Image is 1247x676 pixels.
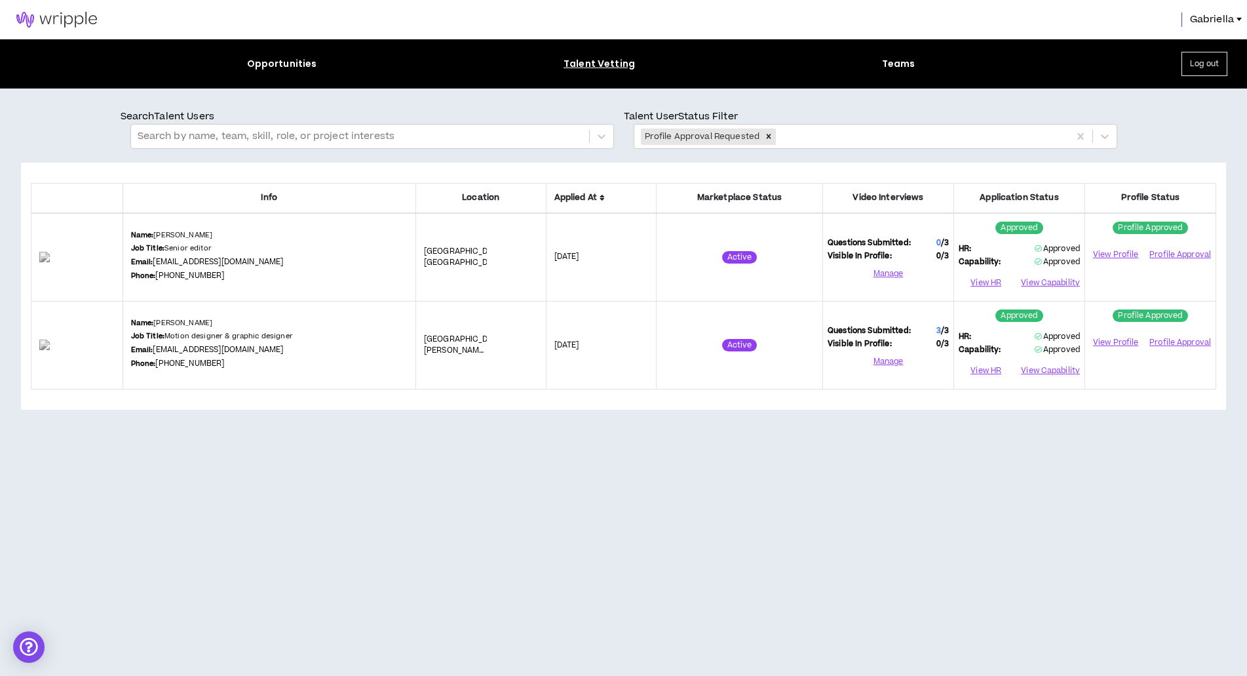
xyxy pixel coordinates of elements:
[153,344,283,355] a: [EMAIL_ADDRESS][DOMAIN_NAME]
[1190,12,1234,27] span: Gabriella
[936,237,941,249] span: 0
[641,129,762,145] div: Profile Approval Requested
[1035,331,1080,342] span: Approved
[1035,256,1080,268] span: Approved
[959,243,971,255] span: HR:
[131,318,154,328] b: Name:
[624,109,1127,124] p: Talent User Status Filter
[155,358,224,369] a: [PHONE_NUMBER]
[121,109,624,124] p: Search Talent Users
[153,256,283,268] a: [EMAIL_ADDRESS][DOMAIN_NAME]
[131,345,153,355] b: Email:
[823,184,954,213] th: Video Interviews
[1090,331,1141,354] a: View Profile
[722,339,758,351] sup: Active
[131,230,154,240] b: Name:
[941,250,949,262] span: / 3
[828,264,949,284] button: Manage
[1113,222,1187,234] sup: Profile Approved
[959,361,1013,381] button: View HR
[882,57,915,71] div: Teams
[554,340,648,351] p: [DATE]
[954,184,1085,213] th: Application Status
[554,251,648,263] p: [DATE]
[828,338,892,350] span: Visible In Profile:
[1021,273,1080,293] button: View Capability
[959,344,1001,356] span: Capability:
[828,237,911,249] span: Questions Submitted:
[131,271,156,281] b: Phone:
[941,325,949,336] span: / 3
[131,243,164,253] b: Job Title:
[1085,184,1216,213] th: Profile Status
[1090,243,1141,266] a: View Profile
[1113,309,1187,322] sup: Profile Approved
[1149,332,1211,352] button: Profile Approval
[13,631,45,663] div: Open Intercom Messenger
[941,237,949,249] span: / 3
[131,243,212,254] p: Senior editor
[828,325,911,337] span: Questions Submitted:
[995,309,1043,322] sup: Approved
[761,129,776,145] div: Remove Profile Approval Requested
[247,57,317,71] div: Opportunities
[1035,243,1080,254] span: Approved
[554,191,648,204] span: Applied At
[131,257,153,267] b: Email:
[123,184,415,213] th: Info
[1021,361,1080,381] button: View Capability
[39,252,115,262] img: Qhv7PdOVncQpOCuGMq1YbEzo7BX7ZXpaNvDbzuRJ.png
[131,331,293,342] p: Motion designer & graphic designer
[131,318,213,328] p: [PERSON_NAME]
[155,270,224,281] a: [PHONE_NUMBER]
[828,250,892,262] span: Visible In Profile:
[936,325,941,336] span: 3
[415,184,546,213] th: Location
[131,230,213,241] p: [PERSON_NAME]
[936,338,949,350] span: 0
[131,331,164,341] b: Job Title:
[424,246,507,269] span: [GEOGRAPHIC_DATA] , [GEOGRAPHIC_DATA]
[1181,52,1227,76] button: Log out
[1149,245,1211,264] button: Profile Approval
[959,331,971,343] span: HR:
[131,359,156,368] b: Phone:
[1035,344,1080,355] span: Approved
[936,250,949,262] span: 0
[941,338,949,349] span: / 3
[959,273,1013,293] button: View HR
[995,222,1043,234] sup: Approved
[424,334,505,368] span: [GEOGRAPHIC_DATA][PERSON_NAME] , [GEOGRAPHIC_DATA]
[959,256,1001,268] span: Capability:
[657,184,823,213] th: Marketplace Status
[722,251,758,264] sup: Active
[39,340,115,350] img: DdVFEIItl1aM7yc4HdPnsxZaaDqgkFRG25O28194.png
[828,352,949,372] button: Manage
